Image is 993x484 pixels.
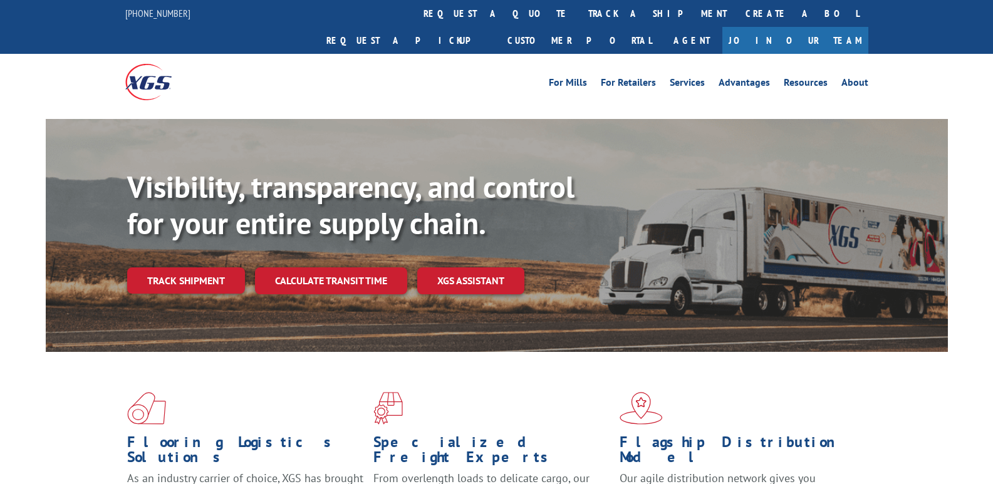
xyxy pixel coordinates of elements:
a: XGS ASSISTANT [417,267,524,294]
a: Customer Portal [498,27,661,54]
h1: Flagship Distribution Model [620,435,856,471]
a: Track shipment [127,267,245,294]
b: Visibility, transparency, and control for your entire supply chain. [127,167,574,242]
a: Resources [784,78,828,91]
a: Agent [661,27,722,54]
a: Calculate transit time [255,267,407,294]
img: xgs-icon-flagship-distribution-model-red [620,392,663,425]
a: Request a pickup [317,27,498,54]
h1: Specialized Freight Experts [373,435,610,471]
img: xgs-icon-total-supply-chain-intelligence-red [127,392,166,425]
a: Join Our Team [722,27,868,54]
a: Advantages [719,78,770,91]
a: Services [670,78,705,91]
a: [PHONE_NUMBER] [125,7,190,19]
img: xgs-icon-focused-on-flooring-red [373,392,403,425]
a: For Mills [549,78,587,91]
h1: Flooring Logistics Solutions [127,435,364,471]
a: For Retailers [601,78,656,91]
a: About [841,78,868,91]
